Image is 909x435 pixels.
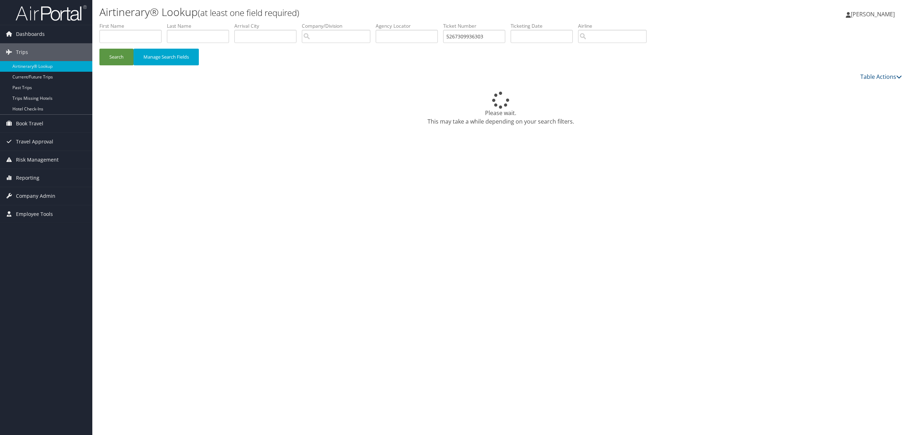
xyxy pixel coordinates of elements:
[99,49,134,65] button: Search
[99,92,902,126] div: Please wait. This may take a while depending on your search filters.
[198,7,299,18] small: (at least one field required)
[846,4,902,25] a: [PERSON_NAME]
[443,22,511,29] label: Ticket Number
[851,10,895,18] span: [PERSON_NAME]
[16,115,43,132] span: Book Travel
[16,133,53,151] span: Travel Approval
[134,49,199,65] button: Manage Search Fields
[16,43,28,61] span: Trips
[99,5,635,20] h1: Airtinerary® Lookup
[16,169,39,187] span: Reporting
[16,25,45,43] span: Dashboards
[16,205,53,223] span: Employee Tools
[16,151,59,169] span: Risk Management
[99,22,167,29] label: First Name
[511,22,578,29] label: Ticketing Date
[16,187,55,205] span: Company Admin
[167,22,234,29] label: Last Name
[578,22,652,29] label: Airline
[302,22,376,29] label: Company/Division
[860,73,902,81] a: Table Actions
[234,22,302,29] label: Arrival City
[16,5,87,21] img: airportal-logo.png
[376,22,443,29] label: Agency Locator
